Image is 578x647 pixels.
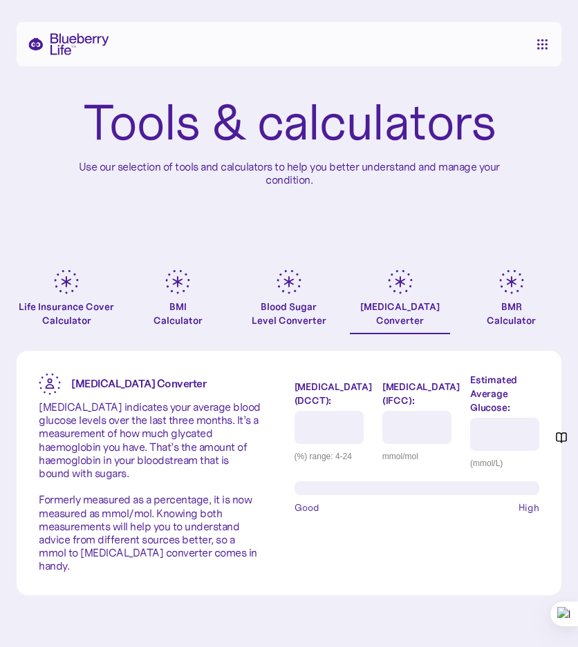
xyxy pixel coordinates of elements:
[295,380,372,407] label: [MEDICAL_DATA] (DCCT):
[519,501,539,514] span: High
[28,33,109,55] a: home
[461,269,561,334] a: BMRCalculator
[295,450,372,463] div: (%) range: 4-24
[487,300,536,327] div: BMR Calculator
[239,269,339,334] a: Blood SugarLevel Converter
[71,376,206,390] strong: [MEDICAL_DATA] Converter
[382,380,460,407] label: [MEDICAL_DATA] (IFCC):
[252,300,326,327] div: Blood Sugar Level Converter
[39,400,261,573] p: [MEDICAL_DATA] indicates your average blood glucose levels over the last three months. It’s a mea...
[382,450,460,463] div: mmol/mol
[153,300,203,327] div: BMI Calculator
[534,39,550,50] nav: menu
[68,160,510,186] p: Use our selection of tools and calculators to help you better understand and manage your condition.
[470,456,539,470] div: (mmol/L)
[128,269,228,334] a: BMICalculator
[470,373,539,414] label: Estimated Average Glucose:
[350,269,450,334] a: [MEDICAL_DATA]Converter
[83,97,496,149] h1: Tools & calculators
[295,501,319,514] span: Good
[17,269,117,334] a: Life Insurance Cover Calculator
[360,300,440,327] div: [MEDICAL_DATA] Converter
[17,300,117,327] div: Life Insurance Cover Calculator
